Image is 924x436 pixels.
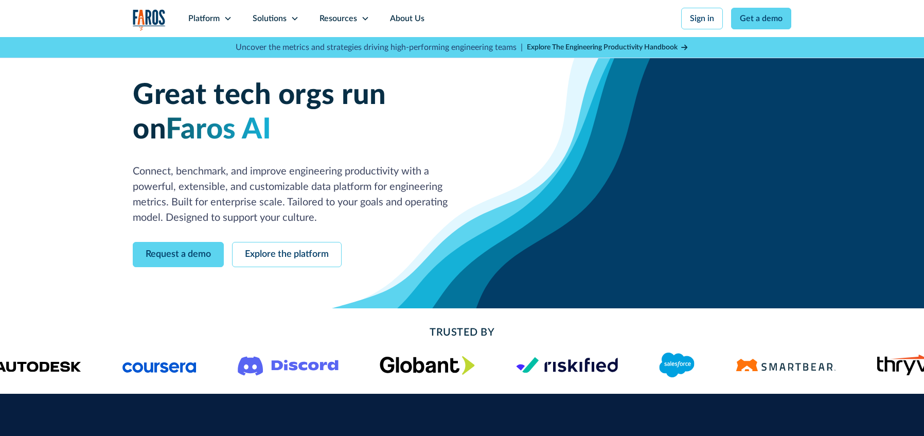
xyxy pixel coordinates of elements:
[736,359,836,371] img: Logo of the software testing platform SmartBear.
[236,41,523,54] p: Uncover the metrics and strategies driving high-performing engineering teams |
[215,325,709,340] h2: Trusted By
[527,42,689,53] a: Explore The Engineering Productivity Handbook
[133,78,462,147] h1: Great tech orgs run on
[133,164,462,225] p: Connect, benchmark, and improve engineering productivity with a powerful, extensible, and customi...
[238,354,339,376] img: Logo of the communication platform Discord.
[681,8,723,29] a: Sign in
[319,12,357,25] div: Resources
[166,115,271,144] span: Faros AI
[527,42,678,53] div: Explore The Engineering Productivity Handbook
[380,356,475,375] img: Globant's logo
[122,357,197,373] img: Logo of the online learning platform Coursera.
[731,8,791,29] a: Get a demo
[133,9,166,30] img: Logo of the analytics and reporting company Faros.
[659,353,695,377] img: Logo of the CRM platform Salesforce.
[516,357,618,373] img: Logo of the risk management platform Riskified.
[232,242,342,267] a: Explore the platform
[188,12,220,25] div: Platform
[133,242,224,267] a: Request a demo
[253,12,287,25] div: Solutions
[133,9,166,30] a: home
